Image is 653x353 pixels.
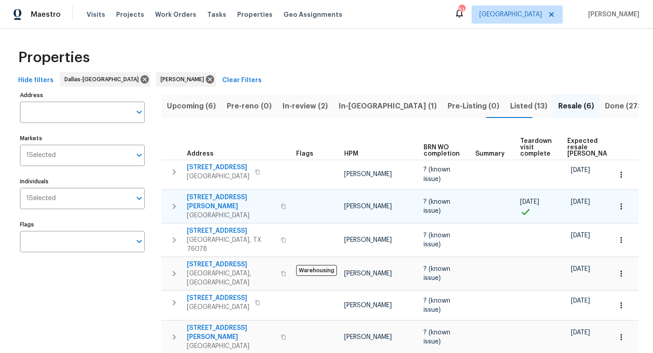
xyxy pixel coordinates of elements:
span: Visits [87,10,105,19]
span: Pre-reno (0) [227,100,272,113]
span: [GEOGRAPHIC_DATA] [187,342,275,351]
button: Open [133,235,146,248]
span: ? (known issue) [424,167,450,182]
span: BRN WO completion [424,144,460,157]
button: Hide filters [15,72,57,89]
span: [STREET_ADDRESS] [187,226,275,235]
span: [GEOGRAPHIC_DATA], TX 76078 [187,235,275,254]
span: [DATE] [571,298,590,304]
span: [PERSON_NAME] [585,10,639,19]
span: ? (known issue) [424,232,450,248]
span: [STREET_ADDRESS] [187,294,249,303]
div: Dallas-[GEOGRAPHIC_DATA] [60,72,151,87]
span: Done (273) [605,100,645,113]
span: [DATE] [571,199,590,205]
span: [DATE] [571,266,590,272]
span: [PERSON_NAME] [344,270,392,277]
span: [PERSON_NAME] [344,334,392,340]
span: ? (known issue) [424,266,450,281]
span: [STREET_ADDRESS][PERSON_NAME] [187,193,275,211]
span: Pre-Listing (0) [448,100,499,113]
span: [PERSON_NAME] [161,75,208,84]
span: Hide filters [18,75,54,86]
span: Flags [296,151,313,157]
span: [DATE] [571,329,590,336]
span: Summary [475,151,505,157]
button: Open [133,192,146,205]
span: In-review (2) [283,100,328,113]
span: [DATE] [520,199,539,205]
span: Work Orders [155,10,196,19]
span: [GEOGRAPHIC_DATA] [187,172,249,181]
span: [PERSON_NAME] [344,203,392,210]
span: [DATE] [571,232,590,239]
span: Projects [116,10,144,19]
span: [STREET_ADDRESS][PERSON_NAME] [187,324,275,342]
span: In-[GEOGRAPHIC_DATA] (1) [339,100,437,113]
span: Teardown visit complete [520,138,552,157]
button: Open [133,106,146,118]
span: Properties [18,53,90,62]
span: [PERSON_NAME] [344,302,392,309]
span: [GEOGRAPHIC_DATA] [187,211,275,220]
span: Clear Filters [222,75,262,86]
label: Individuals [20,179,145,184]
span: Tasks [207,11,226,18]
label: Flags [20,222,145,227]
div: 51 [458,5,465,15]
span: [DATE] [571,167,590,173]
span: [GEOGRAPHIC_DATA] [479,10,542,19]
span: Listed (13) [510,100,547,113]
span: Upcoming (6) [167,100,216,113]
span: Properties [237,10,273,19]
span: Maestro [31,10,61,19]
button: Open [133,149,146,162]
div: [PERSON_NAME] [156,72,216,87]
span: [PERSON_NAME] [344,171,392,177]
span: ? (known issue) [424,199,450,214]
label: Address [20,93,145,98]
span: Geo Assignments [283,10,342,19]
span: 1 Selected [26,152,56,159]
span: [GEOGRAPHIC_DATA] [187,303,249,312]
span: Address [187,151,214,157]
span: ? (known issue) [424,298,450,313]
span: Warehousing [296,265,337,276]
span: [GEOGRAPHIC_DATA], [GEOGRAPHIC_DATA] [187,269,275,287]
span: 1 Selected [26,195,56,202]
span: Dallas-[GEOGRAPHIC_DATA] [64,75,142,84]
span: Resale (6) [558,100,594,113]
span: [PERSON_NAME] [344,237,392,243]
span: [STREET_ADDRESS] [187,163,249,172]
button: Clear Filters [219,72,265,89]
span: Expected resale [PERSON_NAME] [567,138,619,157]
label: Markets [20,136,145,141]
span: ? (known issue) [424,329,450,345]
span: HPM [344,151,358,157]
span: [STREET_ADDRESS] [187,260,275,269]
